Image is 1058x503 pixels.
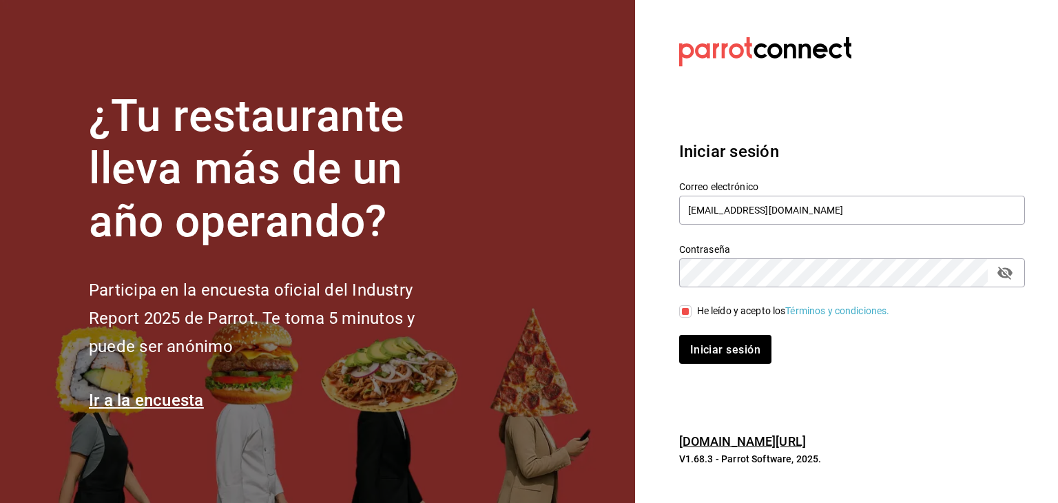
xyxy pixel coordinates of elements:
[697,305,786,316] font: He leído y acepto los
[679,196,1025,225] input: Ingresa tu correo electrónico
[785,305,889,316] a: Términos y condiciones.
[679,434,806,449] a: [DOMAIN_NAME][URL]
[679,181,758,192] font: Correo electrónico
[679,453,822,464] font: V1.68.3 - Parrot Software, 2025.
[679,243,730,254] font: Contraseña
[993,261,1017,285] button: campo de contraseña
[89,90,404,248] font: ¿Tu restaurante lleva más de un año operando?
[690,343,760,356] font: Iniciar sesión
[89,280,415,356] font: Participa en la encuesta oficial del Industry Report 2025 de Parrot. Te toma 5 minutos y puede se...
[679,142,779,161] font: Iniciar sesión
[679,335,771,364] button: Iniciar sesión
[89,391,204,410] a: Ir a la encuesta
